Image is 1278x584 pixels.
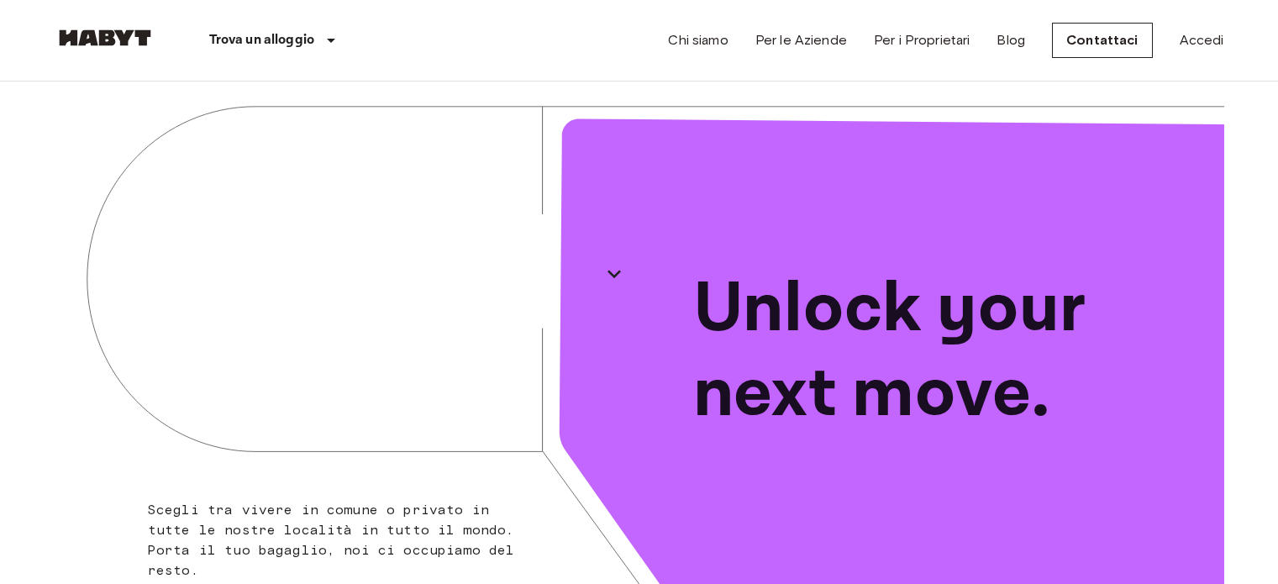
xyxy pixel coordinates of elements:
[209,30,315,50] p: Trova un alloggio
[1180,30,1224,50] a: Accedi
[693,267,1197,437] p: Unlock your next move.
[1052,23,1153,58] a: Contattaci
[148,500,534,581] p: Scegli tra vivere in comune o privato in tutte le nostre località in tutto il mondo. Porta il tuo...
[755,30,847,50] a: Per le Aziende
[874,30,970,50] a: Per i Proprietari
[668,30,728,50] a: Chi siamo
[997,30,1025,50] a: Blog
[55,29,155,46] img: Habyt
